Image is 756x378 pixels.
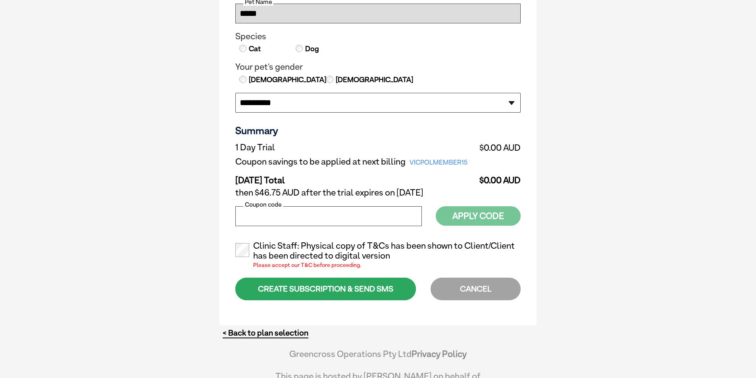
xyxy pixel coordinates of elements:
[406,157,471,168] span: VICPOLMEMBER15
[477,140,521,155] td: $0.00 AUD
[235,169,477,186] td: [DATE] Total
[243,201,283,208] label: Coupon code
[235,186,521,200] td: then $46.75 AUD after the trial expires on [DATE]
[477,169,521,186] td: $0.00 AUD
[235,278,416,300] div: CREATE SUBSCRIPTION & SEND SMS
[223,328,308,338] a: < Back to plan selection
[235,140,477,155] td: 1 Day Trial
[235,31,521,42] legend: Species
[235,262,361,271] label: Please accept our T&C before proceeding.
[235,125,521,136] h3: Summary
[431,278,521,300] div: CANCEL
[235,155,477,169] td: Coupon savings to be applied at next billing
[412,349,467,359] a: Privacy Policy
[235,243,249,257] input: Please accept our T&C before proceeding.Clinic Staff: Physical copy of T&Cs has been shown to Cli...
[235,62,521,72] legend: Your pet's gender
[235,241,521,261] label: Clinic Staff: Physical copy of T&Cs has been shown to Client/Client has been directed to digital ...
[263,349,493,367] div: Greencross Operations Pty Ltd
[436,206,521,226] button: Apply Code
